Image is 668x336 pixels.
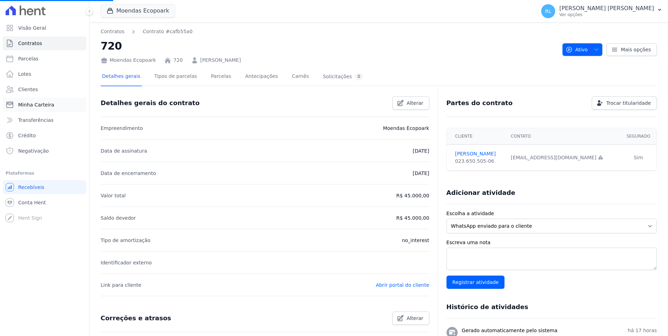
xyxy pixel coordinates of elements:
p: Link para cliente [101,281,141,289]
h3: Histórico de atividades [446,303,528,311]
h3: Adicionar atividade [446,189,515,197]
span: Lotes [18,71,31,78]
p: [PERSON_NAME] [PERSON_NAME] [559,5,654,12]
th: Cliente [447,128,507,145]
nav: Breadcrumb [101,28,193,35]
a: Parcelas [3,52,86,66]
p: Moendas Ecopoark [383,124,429,132]
a: Recebíveis [3,180,86,194]
th: Contato [507,128,620,145]
a: Alterar [392,96,429,110]
a: Contratos [101,28,124,35]
p: [DATE] [413,169,429,177]
div: [EMAIL_ADDRESS][DOMAIN_NAME] [511,154,616,161]
a: [PERSON_NAME] [455,150,503,158]
button: Moendas Ecopoark [101,4,175,17]
span: Parcelas [18,55,38,62]
a: [PERSON_NAME] [200,57,241,64]
a: 720 [173,57,183,64]
span: RL [545,9,551,14]
h3: Gerado automaticamente pelo sistema [462,327,558,334]
p: Data de encerramento [101,169,156,177]
span: Ativo [566,43,588,56]
td: Sim [620,145,656,171]
a: Crédito [3,129,86,143]
a: Detalhes gerais [101,68,142,86]
a: Antecipações [244,68,279,86]
a: Lotes [3,67,86,81]
a: Transferências [3,113,86,127]
a: Tipos de parcelas [153,68,198,86]
a: Visão Geral [3,21,86,35]
span: Transferências [18,117,53,124]
div: 0 [355,73,363,80]
a: Solicitações0 [321,68,364,86]
p: R$ 45.000,00 [396,214,429,222]
nav: Breadcrumb [101,28,557,35]
span: Contratos [18,40,42,47]
p: Saldo devedor [101,214,136,222]
span: Visão Geral [18,24,46,31]
span: Crédito [18,132,36,139]
a: Mais opções [607,43,657,56]
a: Parcelas [210,68,233,86]
a: Trocar titularidade [592,96,657,110]
a: Minha Carteira [3,98,86,112]
span: Mais opções [621,46,651,53]
span: Recebíveis [18,184,44,191]
span: Clientes [18,86,38,93]
p: há 17 horas [628,327,657,334]
h3: Partes do contrato [446,99,513,107]
span: Minha Carteira [18,101,54,108]
h3: Correções e atrasos [101,314,171,322]
span: Conta Hent [18,199,46,206]
a: Carnês [290,68,310,86]
label: Escreva uma nota [446,239,657,246]
a: Abrir portal do cliente [376,282,429,288]
span: Trocar titularidade [606,100,651,107]
a: Contratos [3,36,86,50]
th: Segurado [620,128,656,145]
p: Identificador externo [101,258,152,267]
a: Alterar [392,312,429,325]
input: Registrar atividade [446,276,505,289]
span: Alterar [407,100,423,107]
p: Data de assinatura [101,147,147,155]
label: Escolha a atividade [446,210,657,217]
p: [DATE] [413,147,429,155]
a: Negativação [3,144,86,158]
div: Moendas Ecopoark [101,57,156,64]
h3: Detalhes gerais do contrato [101,99,199,107]
p: R$ 45.000,00 [396,191,429,200]
h2: 720 [101,38,557,54]
a: Contrato #cafb55a0 [143,28,193,35]
div: Solicitações [323,73,363,80]
p: Empreendimento [101,124,143,132]
span: Negativação [18,147,49,154]
span: Alterar [407,315,423,322]
a: Conta Hent [3,196,86,210]
p: Tipo de amortização [101,236,151,244]
button: RL [PERSON_NAME] [PERSON_NAME] Ver opções [536,1,668,21]
p: Valor total [101,191,126,200]
p: Ver opções [559,12,654,17]
a: Clientes [3,82,86,96]
p: no_interest [402,236,429,244]
div: Plataformas [6,169,83,177]
button: Ativo [562,43,603,56]
div: 023.650.505-06 [455,158,503,165]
